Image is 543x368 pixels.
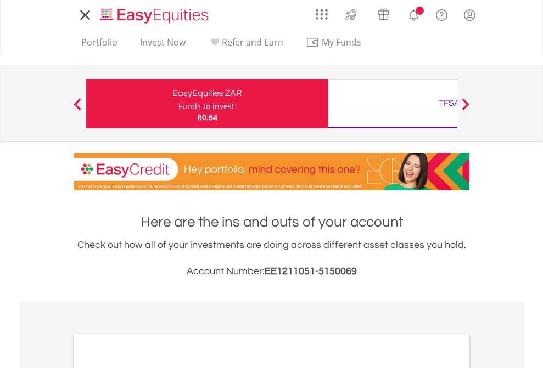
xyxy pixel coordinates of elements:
a: Invest Now [136,37,190,54]
button: Next [455,104,477,115]
h3: Account Number: [74,264,469,279]
span: R0.84 [197,112,217,122]
a: Refer and Earn [204,37,288,54]
a: My Profile [456,3,484,27]
img: EasyCredit Promotion Banner [74,153,469,190]
a: Portfolio [77,37,122,54]
div: EasyEquities ZAR [93,86,322,101]
div: Funds to invest: [178,101,237,112]
button: Previous [66,104,88,115]
a: Notifications [400,3,428,25]
span: My Funds [306,35,378,49]
a: FAQ's and Support [428,3,456,25]
img: EasyEquities_Logo.png [98,7,213,25]
div: Check out how all of your investments are doing across different asset classes you hold. [74,237,469,279]
span: EE1211051-5150069 [265,266,357,276]
h1: Here are the ins and outs of your account [74,212,469,232]
span: Refer and Earn [222,36,283,48]
img: grid-menu-icon.svg [316,8,328,20]
img: vouchers-v2.svg [374,5,393,23]
a: AppsGrid [309,3,335,20]
img: thrive-v2.svg [342,5,360,23]
a: Vouchers [367,3,400,23]
a: Home page [96,3,213,25]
